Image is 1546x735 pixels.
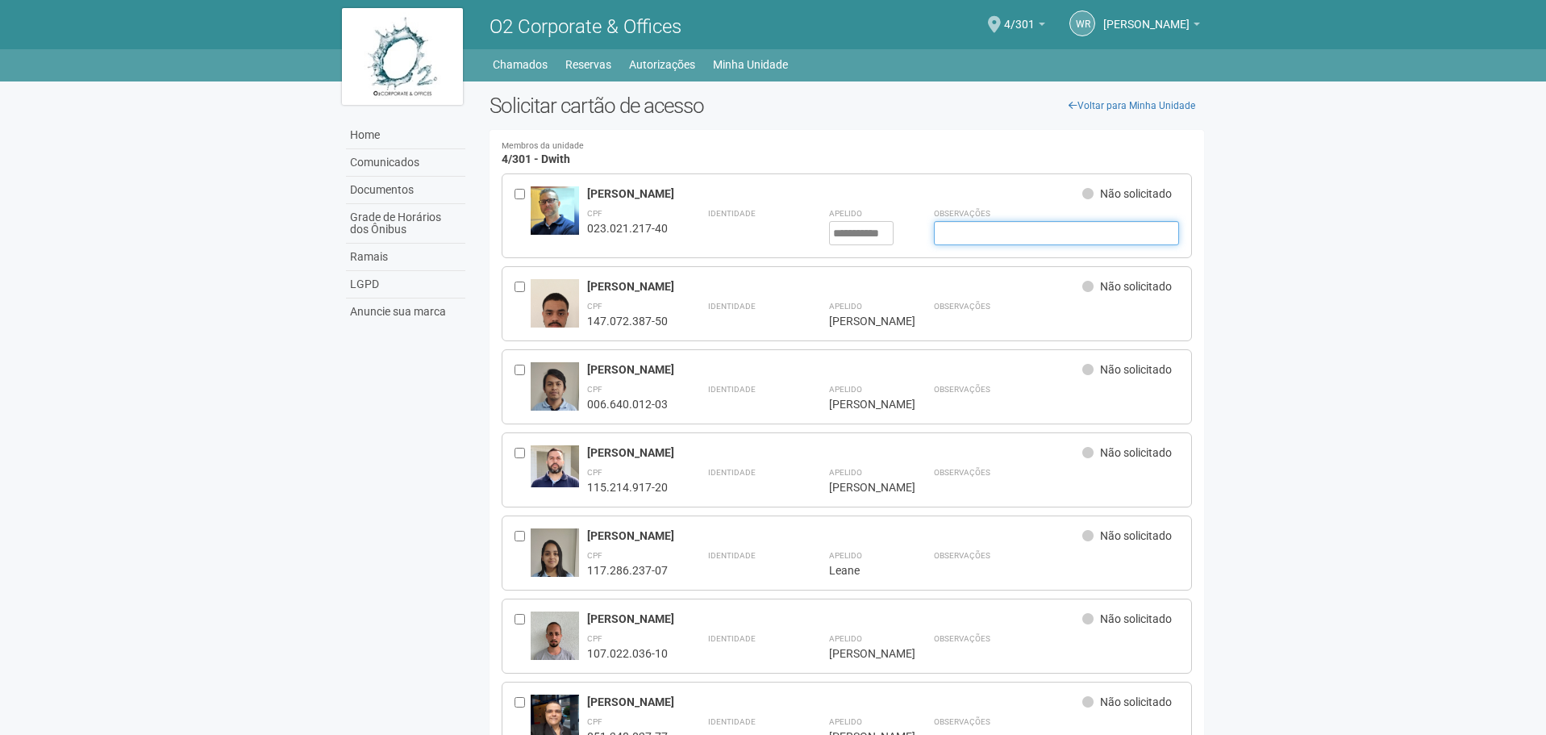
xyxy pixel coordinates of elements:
small: Membros da unidade [502,142,1193,151]
div: 023.021.217-40 [587,221,668,236]
strong: Observações [934,717,990,726]
a: Ramais [346,244,465,271]
h2: Solicitar cartão de acesso [490,94,1205,118]
div: [PERSON_NAME] [587,362,1083,377]
strong: Apelido [829,551,862,560]
div: 115.214.917-20 [587,480,668,495]
a: Comunicados [346,149,465,177]
a: Autorizações [629,53,695,76]
div: [PERSON_NAME] [829,314,894,328]
img: logo.jpg [342,8,463,105]
strong: Apelido [829,717,862,726]
strong: Apelido [829,385,862,394]
img: user.jpg [531,528,579,633]
strong: Identidade [708,551,756,560]
span: Não solicitado [1100,529,1172,542]
a: Documentos [346,177,465,204]
strong: CPF [587,551,602,560]
strong: Identidade [708,209,756,218]
strong: Apelido [829,468,862,477]
strong: Observações [934,302,990,311]
div: [PERSON_NAME] [587,186,1083,201]
a: Anuncie sua marca [346,299,465,325]
strong: Observações [934,634,990,643]
a: Minha Unidade [713,53,788,76]
div: Leane [829,563,894,578]
div: 117.286.237-07 [587,563,668,578]
div: [PERSON_NAME] [587,445,1083,460]
span: Não solicitado [1100,695,1172,708]
div: [PERSON_NAME] [829,646,894,661]
span: Não solicitado [1100,280,1172,293]
a: Home [346,122,465,149]
strong: Identidade [708,717,756,726]
div: [PERSON_NAME] [829,480,894,495]
a: Chamados [493,53,548,76]
a: [PERSON_NAME] [1103,20,1200,33]
strong: Apelido [829,209,862,218]
h4: 4/301 - Dwith [502,142,1193,165]
a: Reservas [565,53,611,76]
img: user.jpg [531,362,579,467]
img: user.jpg [531,279,579,365]
strong: Identidade [708,468,756,477]
div: [PERSON_NAME] [587,279,1083,294]
strong: CPF [587,209,602,218]
strong: Observações [934,468,990,477]
a: 4/301 [1004,20,1045,33]
a: LGPD [346,271,465,299]
strong: Observações [934,385,990,394]
strong: Apelido [829,302,862,311]
div: 107.022.036-10 [587,646,668,661]
a: WR [1069,10,1095,36]
strong: CPF [587,302,602,311]
strong: Identidade [708,385,756,394]
strong: Apelido [829,634,862,643]
span: Não solicitado [1100,187,1172,200]
span: Não solicitado [1100,446,1172,459]
strong: Identidade [708,634,756,643]
img: user.jpg [531,186,579,235]
span: WILLIAM ROSA [1103,2,1190,31]
span: Não solicitado [1100,363,1172,376]
div: 006.640.012-03 [587,397,668,411]
span: Não solicitado [1100,612,1172,625]
strong: CPF [587,385,602,394]
a: Voltar para Minha Unidade [1060,94,1204,118]
span: O2 Corporate & Offices [490,15,681,38]
strong: Observações [934,209,990,218]
strong: Identidade [708,302,756,311]
div: [PERSON_NAME] [587,528,1083,543]
div: 147.072.387-50 [587,314,668,328]
span: 4/301 [1004,2,1035,31]
strong: CPF [587,634,602,643]
div: [PERSON_NAME] [587,612,1083,626]
strong: Observações [934,551,990,560]
div: [PERSON_NAME] [829,397,894,411]
a: Grade de Horários dos Ônibus [346,204,465,244]
img: user.jpg [531,445,579,487]
strong: CPF [587,717,602,726]
div: [PERSON_NAME] [587,695,1083,709]
img: user.jpg [531,612,579,666]
strong: CPF [587,468,602,477]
